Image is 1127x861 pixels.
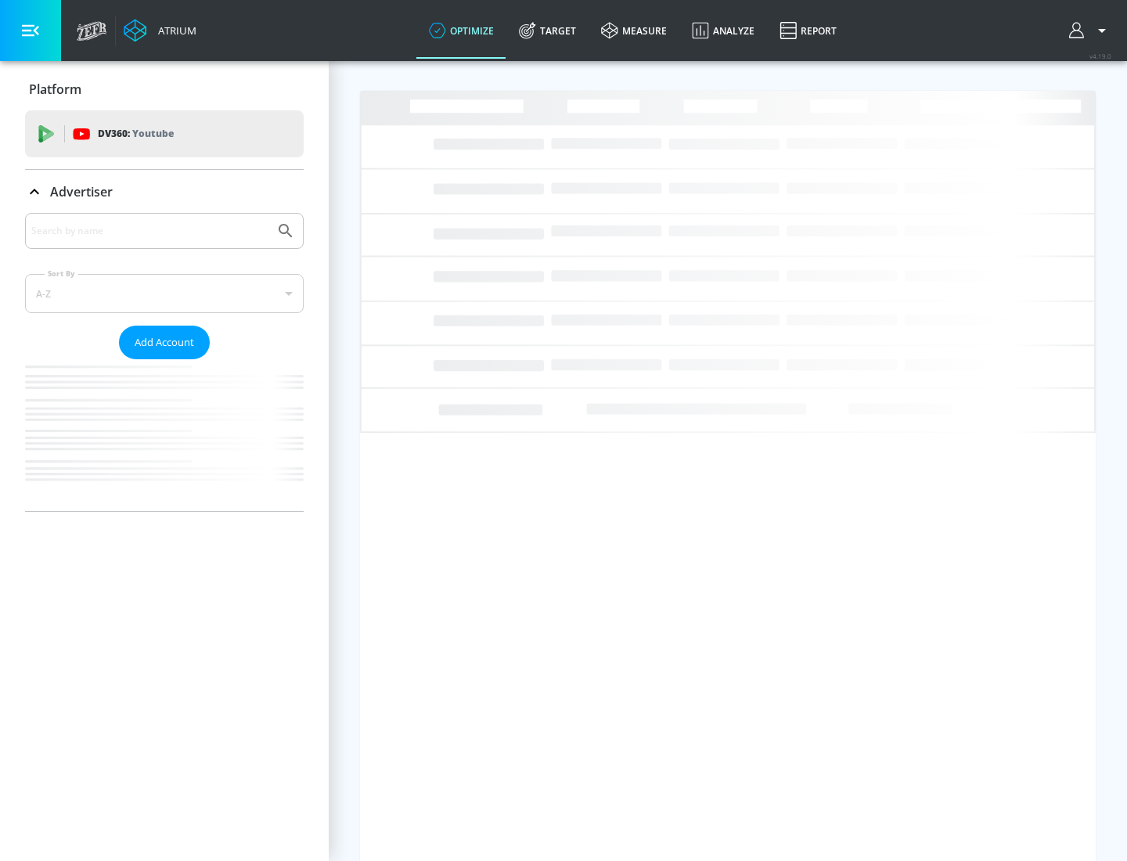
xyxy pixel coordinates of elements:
input: Search by name [31,221,268,241]
p: Advertiser [50,183,113,200]
div: Advertiser [25,213,304,511]
div: Advertiser [25,170,304,214]
span: Add Account [135,333,194,351]
a: Target [506,2,589,59]
a: optimize [416,2,506,59]
p: DV360: [98,125,174,142]
a: Report [767,2,849,59]
div: A-Z [25,274,304,313]
button: Add Account [119,326,210,359]
a: measure [589,2,679,59]
p: Platform [29,81,81,98]
div: Platform [25,67,304,111]
label: Sort By [45,268,78,279]
div: Atrium [152,23,196,38]
a: Analyze [679,2,767,59]
nav: list of Advertiser [25,359,304,511]
p: Youtube [132,125,174,142]
span: v 4.19.0 [1089,52,1111,60]
div: DV360: Youtube [25,110,304,157]
a: Atrium [124,19,196,42]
